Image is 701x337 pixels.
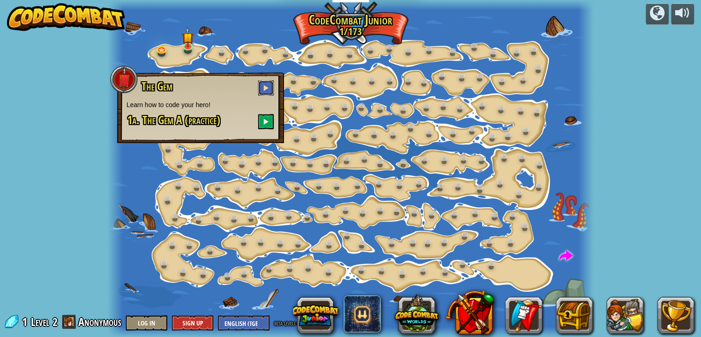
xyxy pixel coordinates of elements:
span: 2 [53,314,58,329]
button: Campaigns [646,3,669,25]
span: beta levels on [274,319,302,327]
img: level-banner-started.png [182,27,194,48]
img: CodeCombat - Learn how to code by playing a game [7,3,125,31]
p: Learn how to code your hero! [126,100,275,109]
span: The Gem [141,78,172,94]
span: 1 [22,314,30,329]
span: Level [31,314,49,330]
button: Adjust volume [671,3,694,25]
span: Anonymous [78,314,121,329]
span: 1a. The Gem A (practice) [127,112,220,128]
button: Sign Up [172,315,213,331]
button: Log In [126,315,167,331]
